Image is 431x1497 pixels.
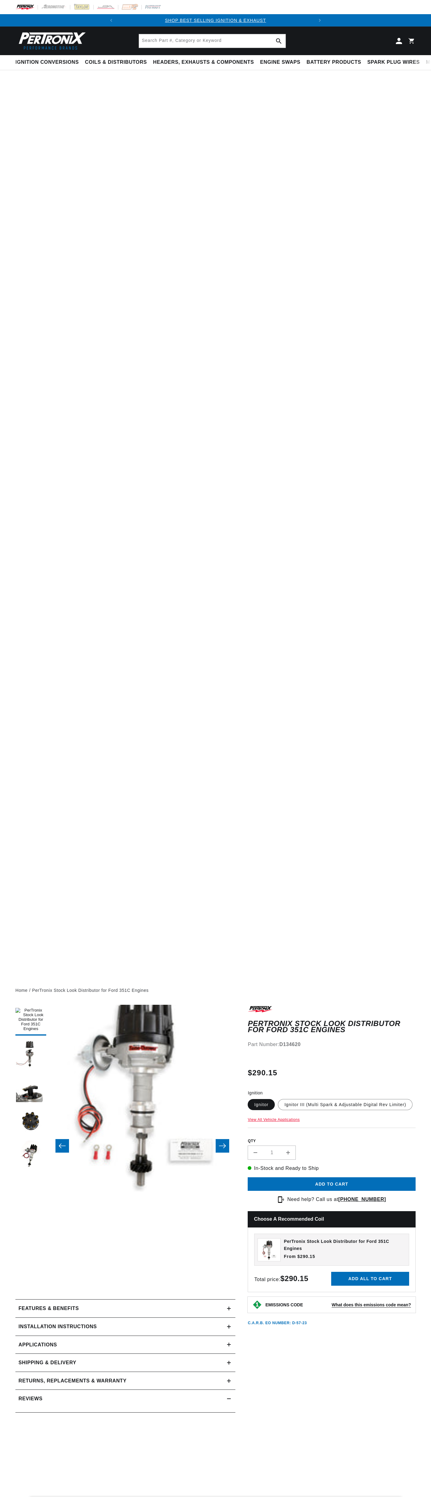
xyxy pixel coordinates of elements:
[265,1302,303,1307] strong: EMISSIONS CODE
[15,1300,235,1317] summary: Features & Benefits
[248,1020,416,1033] h1: PerTronix Stock Look Distributor for Ford 351C Engines
[18,1323,97,1331] h2: Installation instructions
[278,1099,413,1110] label: Ignitor III (Multi Spark & Adjustable Digital Rev Limiter)
[248,1099,275,1110] label: Ignitor
[55,1139,69,1153] button: Slide left
[32,987,148,994] a: PerTronix Stock Look Distributor for Ford 351C Engines
[265,1302,411,1308] button: EMISSIONS CODEWhat does this emissions code mean?
[248,1041,416,1049] div: Part Number:
[150,55,257,70] summary: Headers, Exhausts & Components
[15,1005,46,1036] button: Load image 1 in gallery view
[254,1277,308,1282] span: Total price:
[307,59,361,66] span: Battery Products
[15,1073,46,1103] button: Load image 3 in gallery view
[15,1318,235,1336] summary: Installation instructions
[15,1336,235,1354] a: Applications
[18,1341,57,1349] span: Applications
[15,987,28,994] a: Home
[18,1304,79,1312] h2: Features & Benefits
[15,1140,46,1171] button: Load image 5 in gallery view
[303,55,364,70] summary: Battery Products
[165,18,266,23] a: SHOP BEST SELLING IGNITION & EXHAUST
[15,1005,235,1287] media-gallery: Gallery Viewer
[18,1359,76,1367] h2: Shipping & Delivery
[117,17,313,24] div: 1 of 2
[248,1164,416,1172] p: In-Stock and Ready to Ship
[364,55,423,70] summary: Spark Plug Wires
[248,1090,263,1096] legend: Ignition
[279,1042,301,1047] strong: D134620
[15,1390,235,1408] summary: Reviews
[248,1138,416,1144] label: QTY
[260,59,300,66] span: Engine Swaps
[18,1377,127,1385] h2: Returns, Replacements & Warranty
[15,1372,235,1390] summary: Returns, Replacements & Warranty
[287,1195,386,1203] p: Need help? Call us at
[15,1106,46,1137] button: Load image 4 in gallery view
[15,987,416,994] nav: breadcrumbs
[15,30,86,51] img: Pertronix
[248,1211,416,1227] h2: Choose a Recommended Coil
[331,1272,409,1286] button: Add all to cart
[15,55,82,70] summary: Ignition Conversions
[338,1197,386,1202] a: [PHONE_NUMBER]
[367,59,420,66] span: Spark Plug Wires
[139,34,286,48] input: Search Part #, Category or Keyword
[18,1395,43,1403] h2: Reviews
[153,59,254,66] span: Headers, Exhausts & Components
[248,1321,307,1326] p: C.A.R.B. EO Number: D-57-23
[15,1354,235,1372] summary: Shipping & Delivery
[216,1139,229,1153] button: Slide right
[248,1067,277,1078] span: $290.15
[15,59,79,66] span: Ignition Conversions
[117,17,313,24] div: Announcement
[331,1302,411,1307] strong: What does this emissions code mean?
[82,55,150,70] summary: Coils & Distributors
[105,14,117,26] button: Translation missing: en.sections.announcements.previous_announcement
[248,1118,300,1122] a: View All Vehicle Applications
[284,1253,315,1260] span: From $290.15
[248,1177,416,1191] button: Add to cart
[314,14,326,26] button: Translation missing: en.sections.announcements.next_announcement
[280,1274,308,1283] strong: $290.15
[85,59,147,66] span: Coils & Distributors
[15,1039,46,1069] button: Load image 2 in gallery view
[257,55,303,70] summary: Engine Swaps
[252,1300,262,1310] img: Emissions code
[272,34,286,48] button: Search Part #, Category or Keyword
